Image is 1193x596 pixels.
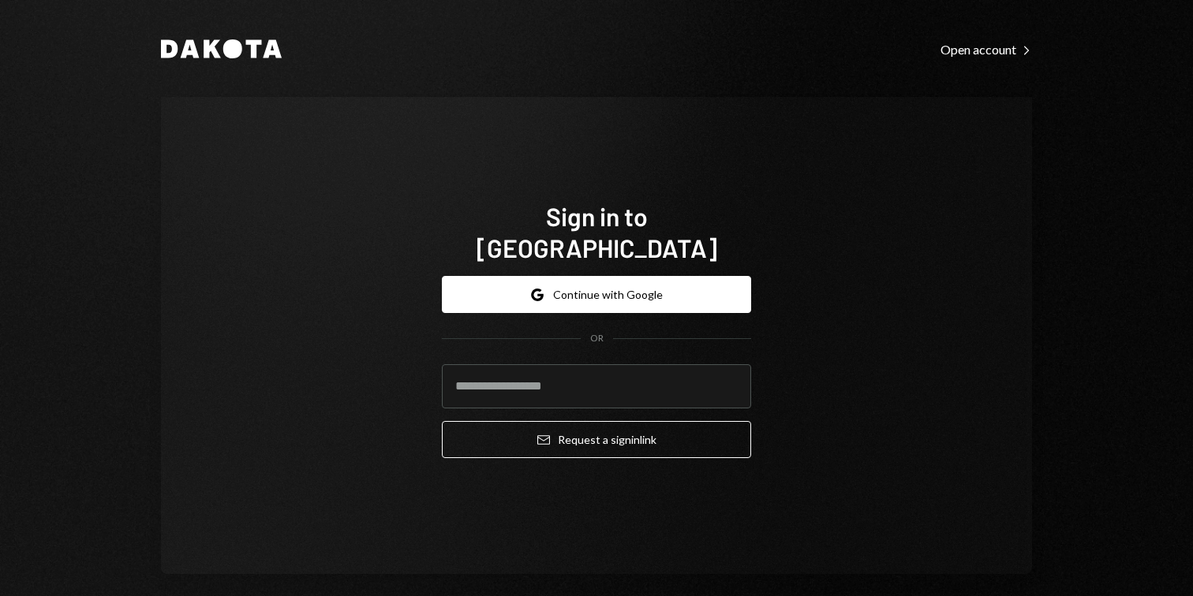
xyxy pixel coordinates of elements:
div: OR [590,332,604,345]
button: Continue with Google [442,276,751,313]
h1: Sign in to [GEOGRAPHIC_DATA] [442,200,751,263]
button: Request a signinlink [442,421,751,458]
div: Open account [941,42,1032,58]
a: Open account [941,40,1032,58]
